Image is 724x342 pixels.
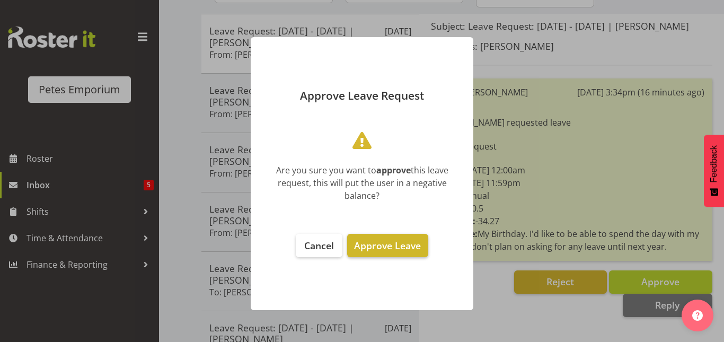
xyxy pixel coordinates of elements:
button: Cancel [296,234,342,257]
span: Feedback [709,145,719,182]
div: Are you sure you want to this leave request, this will put the user in a negative balance? [267,164,457,202]
span: Approve Leave [354,239,421,252]
img: help-xxl-2.png [692,310,703,321]
span: Cancel [304,239,334,252]
p: Approve Leave Request [261,90,463,101]
b: approve [376,164,411,176]
button: Feedback - Show survey [704,135,724,207]
button: Approve Leave [347,234,428,257]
